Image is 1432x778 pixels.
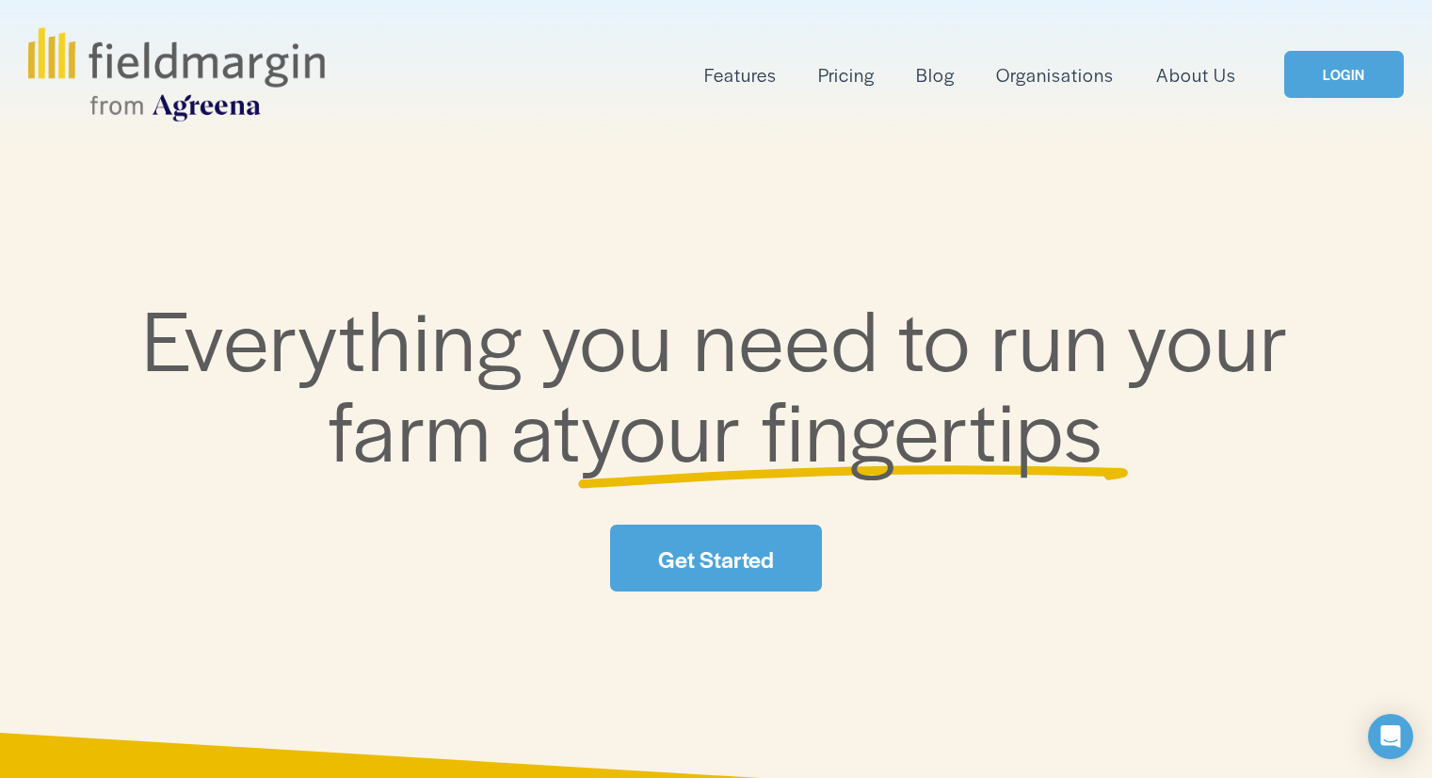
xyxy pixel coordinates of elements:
a: Pricing [818,59,875,90]
a: About Us [1156,59,1236,90]
div: Open Intercom Messenger [1368,714,1413,759]
span: your fingertips [581,368,1103,486]
img: fieldmargin.com [28,27,324,122]
a: Get Started [610,525,821,592]
a: Blog [916,59,955,90]
span: Everything you need to run your farm at [142,278,1309,486]
a: Organisations [996,59,1114,90]
a: folder dropdown [704,59,777,90]
span: Features [704,61,777,89]
a: LOGIN [1284,51,1403,99]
